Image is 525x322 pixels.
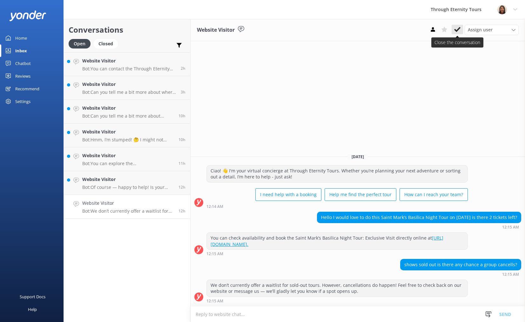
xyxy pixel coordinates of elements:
img: 725-1755267273.png [497,5,507,14]
h4: Website Visitor [82,81,176,88]
span: 01:02am 17-Aug-2025 (UTC +02:00) Europe/Amsterdam [178,161,185,166]
span: 12:15am 17-Aug-2025 (UTC +02:00) Europe/Amsterdam [178,208,185,214]
div: Assign User [465,25,519,35]
span: 01:52am 17-Aug-2025 (UTC +02:00) Europe/Amsterdam [178,137,185,142]
span: [DATE] [348,154,368,159]
div: 12:15am 17-Aug-2025 (UTC +02:00) Europe/Amsterdam [317,225,521,229]
div: Ciao! 👋 I'm your virtual concierge at Through Eternity Tours. Whether you’re planning your next a... [207,165,468,182]
h4: Website Visitor [82,176,174,183]
img: yonder-white-logo.png [10,10,46,21]
div: Reviews [15,70,30,82]
a: Website VisitorBot:Of course — happy to help! Is your issue related to: - 🔄 Changing or canceling... [64,171,190,195]
div: You can check availability and book the Saint Mark’s Basilica Night Tour: Exclusive Visit directl... [207,233,468,249]
strong: 12:15 AM [502,225,519,229]
button: I need help with a booking [255,188,321,201]
a: Website VisitorBot:Can you tell me a bit more about where you are going? We have an amazing array... [64,100,190,124]
p: Bot: Hmm, I’m stumped! 🤔 I might not have the answer to that one, but our amazing team definitely... [82,137,174,143]
p: Bot: We don’t currently offer a waitlist for sold-out tours. However, cancellations do happen! Fe... [82,208,174,214]
span: 12:34am 17-Aug-2025 (UTC +02:00) Europe/Amsterdam [178,184,185,190]
a: Website VisitorBot:You can contact the Through Eternity Tours team at [PHONE_NUMBER] or [PHONE_NU... [64,52,190,76]
span: 09:11am 17-Aug-2025 (UTC +02:00) Europe/Amsterdam [181,89,185,95]
div: 12:15am 17-Aug-2025 (UTC +02:00) Europe/Amsterdam [400,272,521,276]
div: Recommend [15,82,39,95]
p: Bot: You can explore the [DEMOGRAPHIC_DATA] Ghetto Tour: Triumph and Tragedy in [GEOGRAPHIC_DATA]... [82,161,174,166]
span: 10:15am 17-Aug-2025 (UTC +02:00) Europe/Amsterdam [181,66,185,71]
h4: Website Visitor [82,105,174,112]
a: Website VisitorBot:Hmm, I’m stumped! 🤔 I might not have the answer to that one, but our amazing t... [64,124,190,147]
div: Inbox [15,44,27,57]
div: Open [69,39,91,48]
div: Support Docs [20,290,45,303]
a: Website VisitorBot:You can explore the [DEMOGRAPHIC_DATA] Ghetto Tour: Triumph and Tragedy in [GE... [64,147,190,171]
div: Settings [15,95,30,108]
a: Website VisitorBot:Can you tell me a bit more about where you are going? We have an amazing array... [64,76,190,100]
button: How can I reach your team? [400,188,468,201]
p: Bot: Can you tell me a bit more about where you are going? We have an amazing array of group and ... [82,89,176,95]
div: We don’t currently offer a waitlist for sold-out tours. However, cancellations do happen! Feel fr... [207,280,468,297]
a: Closed [94,40,121,47]
h4: Website Visitor [82,152,174,159]
div: shows sold out is there any chance a group cancells? [400,259,521,270]
a: [URL][DOMAIN_NAME]. [211,235,443,247]
div: Chatbot [15,57,31,70]
div: Closed [94,39,118,48]
div: Home [15,32,27,44]
a: Open [69,40,94,47]
span: 02:25am 17-Aug-2025 (UTC +02:00) Europe/Amsterdam [178,113,185,119]
div: Hello I would love to do this Saint Mark’s Basilica Night Tour on [DATE] is there 2 tickets left? [317,212,521,223]
strong: 12:15 AM [206,252,223,256]
h2: Conversations [69,24,185,36]
div: 12:14am 17-Aug-2025 (UTC +02:00) Europe/Amsterdam [206,204,468,209]
strong: 12:15 AM [206,299,223,303]
h4: Website Visitor [82,128,174,135]
h4: Website Visitor [82,57,176,64]
div: 12:15am 17-Aug-2025 (UTC +02:00) Europe/Amsterdam [206,299,468,303]
span: Assign user [468,26,493,33]
p: Bot: Can you tell me a bit more about where you are going? We have an amazing array of group and ... [82,113,174,119]
p: Bot: Of course — happy to help! Is your issue related to: - 🔄 Changing or canceling a tour - 📧 No... [82,184,174,190]
button: Help me find the perfect tour [325,188,396,201]
div: Help [28,303,37,316]
h4: Website Visitor [82,200,174,207]
p: Bot: You can contact the Through Eternity Tours team at [PHONE_NUMBER] or [PHONE_NUMBER]. You can... [82,66,176,72]
a: Website VisitorBot:We don’t currently offer a waitlist for sold-out tours. However, cancellations... [64,195,190,219]
strong: 12:15 AM [502,273,519,276]
h3: Website Visitor [197,26,235,34]
div: 12:15am 17-Aug-2025 (UTC +02:00) Europe/Amsterdam [206,251,468,256]
strong: 12:14 AM [206,205,223,209]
